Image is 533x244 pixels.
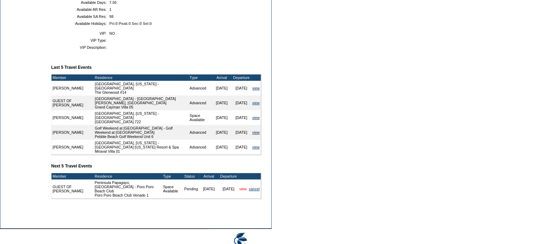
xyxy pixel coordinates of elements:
td: [DATE] [212,125,232,140]
td: [GEOGRAPHIC_DATA] - [GEOGRAPHIC_DATA][PERSON_NAME], [GEOGRAPHIC_DATA] Grand Cayman Villa 05 [94,95,189,110]
td: Advanced [189,140,212,154]
td: GUEST OF [PERSON_NAME] [52,95,94,110]
td: [DATE] [212,110,232,125]
td: [GEOGRAPHIC_DATA], [US_STATE] - [GEOGRAPHIC_DATA] The Glenwood #14 [94,81,189,95]
td: Arrival [212,74,232,81]
span: 1 [109,7,111,12]
td: Space Available [189,110,212,125]
td: Residence [94,173,162,179]
td: VIP Type: [54,38,107,42]
a: cancel [249,187,260,191]
a: view [252,86,260,90]
td: Golf Weekend at [GEOGRAPHIC_DATA] - Golf Weekend at [GEOGRAPHIC_DATA] Pebble Beach Golf Weekend U... [94,125,189,140]
td: [PERSON_NAME] [52,140,94,154]
span: 7.50 [109,0,117,5]
td: Available Holidays: [54,21,107,26]
td: [DATE] [232,95,251,110]
td: [DATE] [232,140,251,154]
td: Residence [94,74,189,81]
td: Member [52,173,91,179]
td: [GEOGRAPHIC_DATA], [US_STATE] - [GEOGRAPHIC_DATA] [US_STATE] Resort & Spa Miraval Villa 01 [94,140,189,154]
td: [DATE] [212,81,232,95]
td: Available AR Res: [54,7,107,12]
a: view [252,116,260,120]
td: Available Days: [54,0,107,5]
td: Member [52,74,94,81]
td: Advanced [189,81,212,95]
td: Advanced [189,125,212,140]
a: view [239,187,247,191]
td: VIP: [54,31,107,35]
td: [DATE] [232,110,251,125]
td: [DATE] [219,179,238,198]
td: Type [162,173,183,179]
td: VIP Description: [54,45,107,50]
td: Status [183,173,199,179]
td: Peninsula Papagayo, [GEOGRAPHIC_DATA] - Poro Poro Beach Club Poro Poro Beach Club Venado 1 [94,179,162,198]
a: view [252,130,260,134]
b: Last 5 Travel Events [51,65,91,70]
td: [DATE] [232,81,251,95]
td: Available SA Res: [54,14,107,19]
b: Next 5 Travel Events [51,164,92,169]
td: Advanced [189,95,212,110]
td: [DATE] [212,140,232,154]
td: [DATE] [212,95,232,110]
a: view [252,101,260,105]
td: [DATE] [232,125,251,140]
td: Departure [232,74,251,81]
span: Pri:0 Peak:0 Sec:0 Sel:0 [109,21,152,26]
td: [DATE] [199,179,219,198]
td: [PERSON_NAME] [52,110,94,125]
td: Departure [219,173,238,179]
td: [PERSON_NAME] [52,81,94,95]
td: Type [189,74,212,81]
span: NO [109,31,115,35]
td: [PERSON_NAME] [52,125,94,140]
span: 98 [109,14,114,19]
a: view [252,145,260,149]
td: [GEOGRAPHIC_DATA], [US_STATE] - [GEOGRAPHIC_DATA] [GEOGRAPHIC_DATA] 722 [94,110,189,125]
td: Arrival [199,173,219,179]
td: Space Available [162,179,183,198]
td: GUEST OF [PERSON_NAME] [52,179,91,198]
td: Pending [183,179,199,198]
